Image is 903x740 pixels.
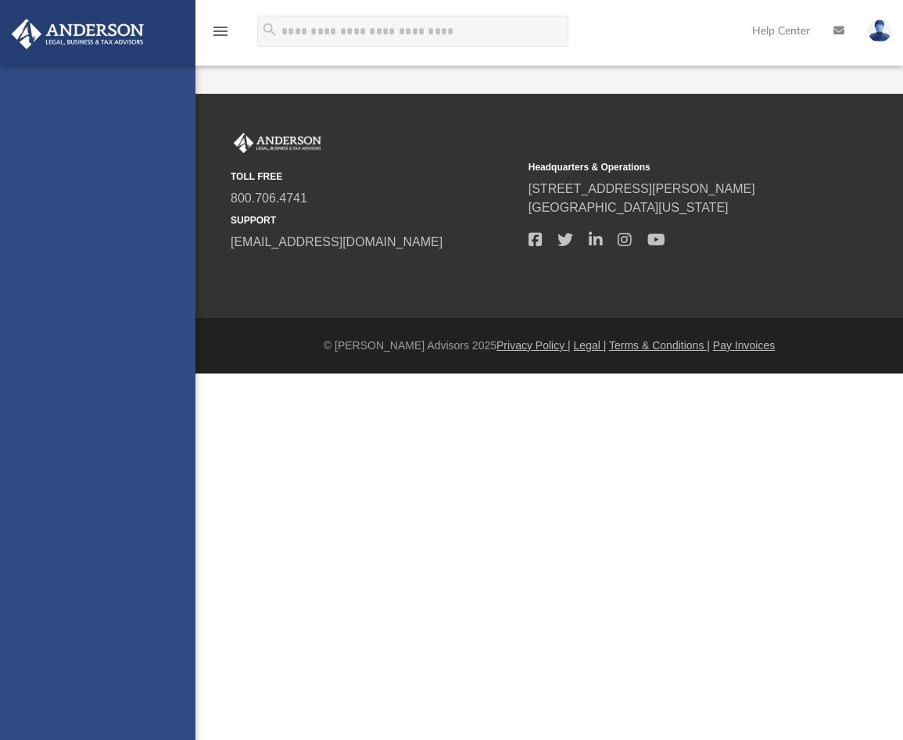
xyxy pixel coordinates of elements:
[609,339,710,352] a: Terms & Conditions |
[496,339,571,352] a: Privacy Policy |
[231,191,307,205] a: 800.706.4741
[231,133,324,153] img: Anderson Advisors Platinum Portal
[574,339,607,352] a: Legal |
[529,160,815,174] small: Headquarters & Operations
[211,30,230,41] a: menu
[231,170,518,184] small: TOLL FREE
[529,182,755,195] a: [STREET_ADDRESS][PERSON_NAME]
[195,338,903,354] div: © [PERSON_NAME] Advisors 2025
[211,22,230,41] i: menu
[231,213,518,227] small: SUPPORT
[713,339,775,352] a: Pay Invoices
[529,201,729,214] a: [GEOGRAPHIC_DATA][US_STATE]
[7,19,149,49] img: Anderson Advisors Platinum Portal
[868,20,891,42] img: User Pic
[261,21,278,38] i: search
[231,235,443,248] a: [EMAIL_ADDRESS][DOMAIN_NAME]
